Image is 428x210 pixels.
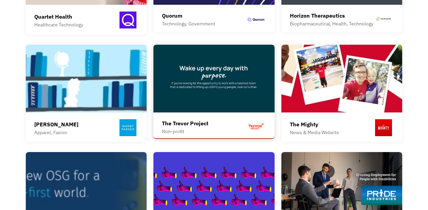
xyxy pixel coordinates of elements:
div: Quorum [162,12,215,20]
div: Healthcare Technology [34,21,83,29]
div: Non-profit [162,127,208,135]
div: Technology, Government [162,20,215,28]
div: Quartet Health [34,13,83,21]
a: The Trevor ProjectNon-profit [153,45,275,139]
div: [PERSON_NAME] [34,120,78,128]
div: The Mighty [290,120,339,128]
a: [PERSON_NAME]Apparel, Fasion [26,45,147,142]
div: News & Media Website [290,128,339,136]
div: Apparel, Fasion [34,128,78,136]
div: Biopharmaceutical, Health, Technology [290,20,373,28]
div: Horizon Therapeutics [290,12,373,20]
div: The Trevor Project [162,119,208,127]
a: The MightyNews & Media Website [281,45,403,142]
